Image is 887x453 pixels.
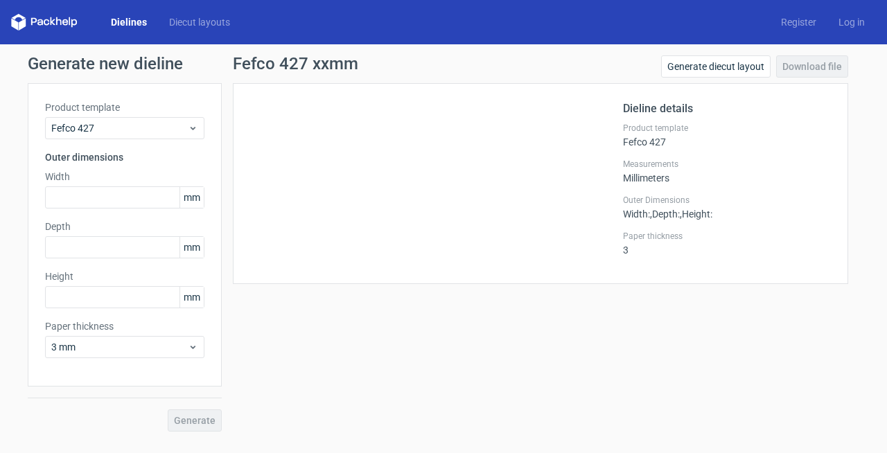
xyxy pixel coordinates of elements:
div: Millimeters [623,159,831,184]
h1: Fefco 427 xxmm [233,55,358,72]
span: 3 mm [51,340,188,354]
a: Log in [827,15,876,29]
div: Fefco 427 [623,123,831,148]
label: Height [45,269,204,283]
a: Generate diecut layout [661,55,771,78]
span: , Height : [680,208,712,220]
h2: Dieline details [623,100,831,117]
label: Paper thickness [623,231,831,242]
h3: Outer dimensions [45,150,204,164]
h1: Generate new dieline [28,55,859,72]
label: Outer Dimensions [623,195,831,206]
a: Diecut layouts [158,15,241,29]
label: Depth [45,220,204,233]
label: Product template [45,100,204,114]
span: Fefco 427 [51,121,188,135]
label: Measurements [623,159,831,170]
a: Dielines [100,15,158,29]
span: mm [179,287,204,308]
span: mm [179,237,204,258]
label: Product template [623,123,831,134]
span: , Depth : [650,208,680,220]
a: Register [770,15,827,29]
span: mm [179,187,204,208]
div: 3 [623,231,831,256]
label: Paper thickness [45,319,204,333]
span: Width : [623,208,650,220]
label: Width [45,170,204,184]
